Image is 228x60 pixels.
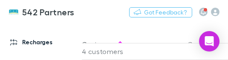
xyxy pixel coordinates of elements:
div: 4 customers [82,43,184,60]
a: 542 Partners [3,2,80,22]
img: 542 Partners's Logo [9,7,19,17]
div: Open Intercom Messenger [199,31,219,51]
button: Got Feedback? [129,7,192,17]
button: Customer [82,36,124,53]
h3: 542 Partners [22,7,75,17]
a: Recharges [2,35,87,49]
